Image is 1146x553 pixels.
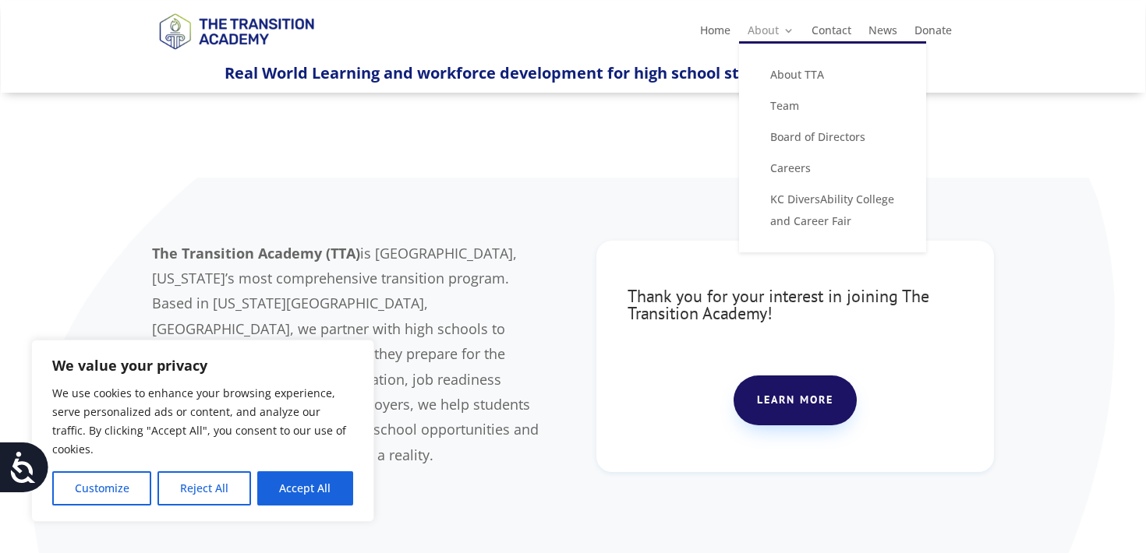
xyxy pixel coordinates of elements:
a: About [748,25,794,42]
p: We value your privacy [52,356,353,375]
a: Home [700,25,730,42]
span: Thank you for your interest in joining The Transition Academy! [628,285,929,324]
a: Careers [755,153,911,184]
button: Reject All [157,471,250,505]
a: Board of Directors [755,122,911,153]
p: We use cookies to enhance your browsing experience, serve personalized ads or content, and analyz... [52,384,353,459]
a: Team [755,90,911,122]
a: About TTA [755,59,911,90]
button: Accept All [257,471,353,505]
span: Real World Learning and workforce development for high school students with disabilities [225,62,921,83]
a: Learn more [734,375,857,425]
a: News [868,25,897,42]
b: The Transition Academy (TTA) [152,244,360,262]
a: Contact [812,25,851,42]
a: Donate [914,25,952,42]
img: TTA Brand_TTA Primary Logo_Horizontal_Light BG [152,3,320,58]
a: KC DiversAbility College and Career Fair [755,184,911,237]
a: Logo-Noticias [152,47,320,62]
button: Customize [52,471,151,505]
